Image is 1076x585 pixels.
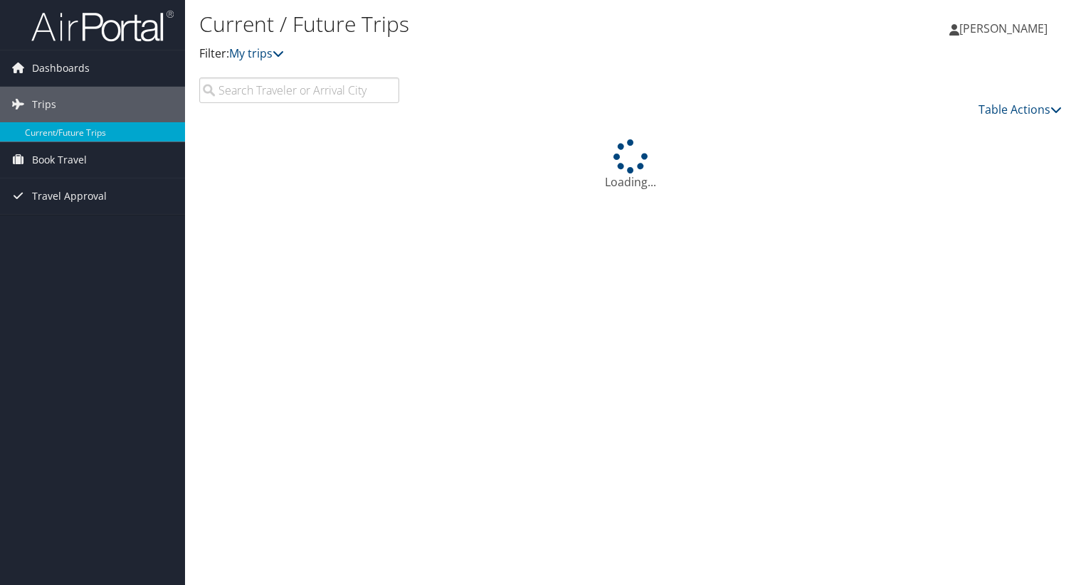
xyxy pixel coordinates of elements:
[199,45,774,63] p: Filter:
[959,21,1048,36] span: [PERSON_NAME]
[32,87,56,122] span: Trips
[199,9,774,39] h1: Current / Future Trips
[979,102,1062,117] a: Table Actions
[32,178,107,214] span: Travel Approval
[32,50,90,86] span: Dashboards
[949,7,1062,50] a: [PERSON_NAME]
[31,9,174,43] img: airportal-logo.png
[199,77,399,103] input: Search Traveler or Arrival City
[32,142,87,178] span: Book Travel
[229,45,284,61] a: My trips
[199,139,1062,190] div: Loading...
